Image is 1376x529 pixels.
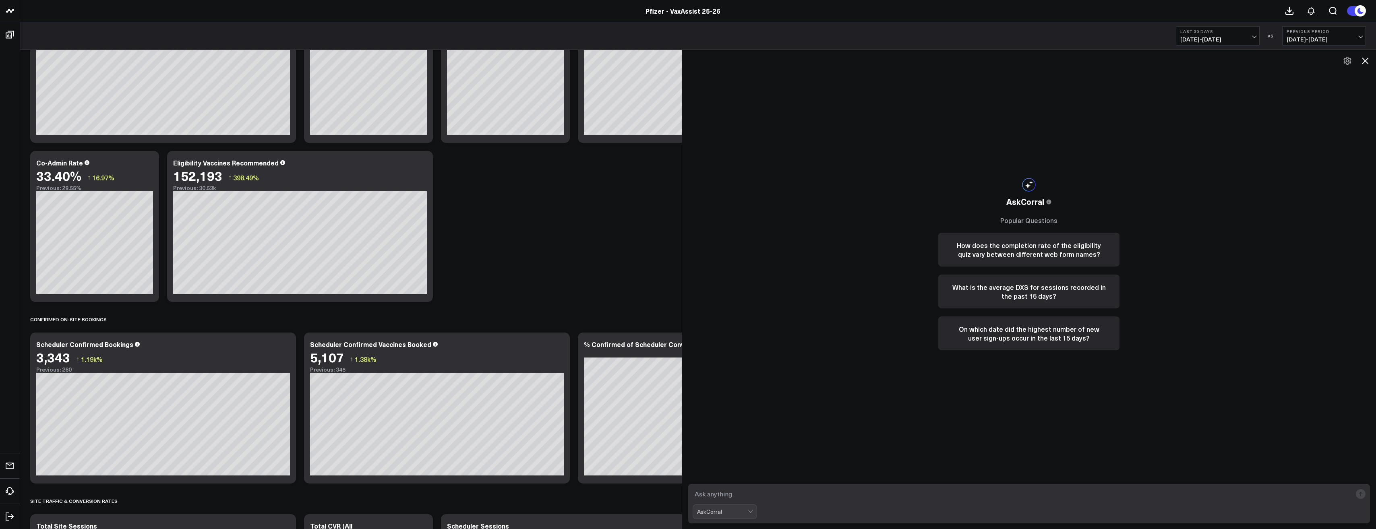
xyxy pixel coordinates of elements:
[310,350,344,364] div: 5,107
[646,6,720,15] a: Pfizer - VaxAssist 25-26
[30,492,118,510] div: Site Traffic & Conversion Rates
[355,355,377,364] span: 1.38k%
[1006,196,1044,208] span: AskCorral
[81,355,103,364] span: 1.19k%
[1282,26,1366,45] button: Previous Period[DATE]-[DATE]
[36,158,83,167] div: Co-Admin Rate
[92,173,114,182] span: 16.97%
[1287,36,1362,43] span: [DATE] - [DATE]
[697,508,748,515] div: AskCorral
[1287,29,1362,34] b: Previous Period
[1264,33,1278,38] div: VS
[36,366,290,373] div: Previous: 260
[584,340,708,349] div: % Confirmed of Scheduler Conversions
[1180,36,1255,43] span: [DATE] - [DATE]
[36,350,70,364] div: 3,343
[310,340,431,349] div: Scheduler Confirmed Vaccines Booked
[228,172,232,183] span: ↑
[938,233,1119,267] button: How does the completion rate of the eligibility quiz vary between different web form names?
[173,168,222,183] div: 152,193
[310,366,564,373] div: Previous: 345
[938,216,1119,225] h3: Popular Questions
[938,275,1119,308] button: What is the average DXS for sessions recorded in the past 15 days?
[1176,26,1260,45] button: Last 30 Days[DATE]-[DATE]
[30,310,107,329] div: Confirmed On-Site Bookings
[233,173,259,182] span: 398.49%
[76,354,79,364] span: ↑
[173,185,427,191] div: Previous: 30.53k
[87,172,91,183] span: ↑
[36,168,81,183] div: 33.40%
[36,185,153,191] div: Previous: 28.55%
[173,158,279,167] div: Eligibility Vaccines Recommended
[36,340,133,349] div: Scheduler Confirmed Bookings
[350,354,353,364] span: ↑
[938,316,1119,350] button: On which date did the highest number of new user sign-ups occur in the last 15 days?
[1180,29,1255,34] b: Last 30 Days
